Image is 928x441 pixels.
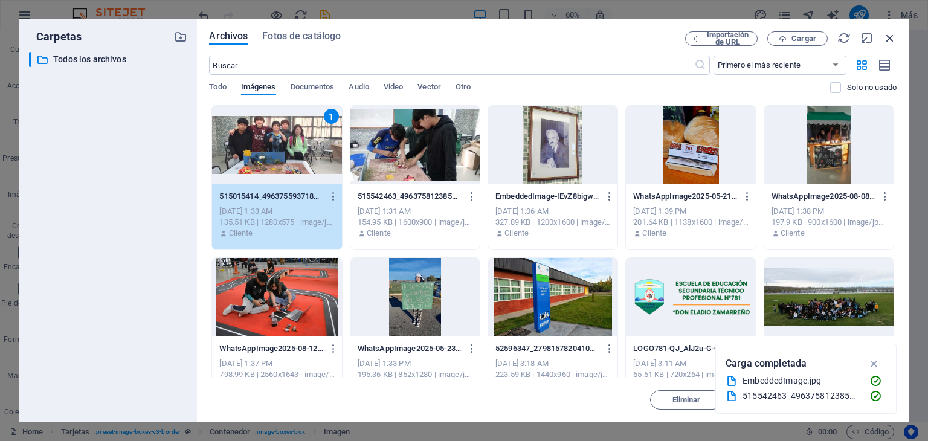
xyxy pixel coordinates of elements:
[633,343,737,354] p: LOGO781-QJ_AlJ2u-G-CzylZsilEHg.png
[650,390,723,410] button: Eliminar
[633,358,748,369] div: [DATE] 3:11 AM
[349,80,369,97] span: Audio
[219,343,323,354] p: WhatsAppImage2025-08-12at9.34.29PM1-czcBgYscQd0_zoh15GkXNg.jpeg
[53,53,166,66] p: Todos los archivos
[633,217,748,228] div: 201.64 KB | 1138x1600 | image/jpeg
[495,206,610,217] div: [DATE] 1:06 AM
[703,31,752,46] span: Importación de URL
[456,80,471,97] span: Otro
[241,80,276,97] span: Imágenes
[772,206,886,217] div: [DATE] 1:38 PM
[417,80,441,97] span: Vector
[209,29,248,43] span: Archivos
[743,389,860,403] div: 515542463_4963758123850349_195984324780836883_n.jpg
[291,80,335,97] span: Documentos
[772,343,875,354] p: 497712908_4898183440407818_2837754098750057637_n-6_00O2XT0w3yP5WYFkNwfQ.jpg
[358,358,472,369] div: [DATE] 1:33 PM
[743,374,860,388] div: EmbeddedImage.jpg
[495,343,599,354] p: 52596347_2798157820410401_8842351499318132736_n-GKz5i4mtvO7q4i60e46fZg.jpg
[219,358,334,369] div: [DATE] 1:37 PM
[633,369,748,380] div: 65.61 KB | 720x264 | image/png
[209,56,694,75] input: Buscar
[495,369,610,380] div: 223.59 KB | 1440x960 | image/jpeg
[229,228,253,239] p: Cliente
[633,191,737,202] p: WhatsAppImage2025-05-21at21.56.371-qWzXySCh1INII8N06MIXZw.jpeg
[262,29,341,43] span: Fotos de catálogo
[209,80,226,97] span: Todo
[358,206,472,217] div: [DATE] 1:31 AM
[219,206,334,217] div: [DATE] 1:33 AM
[358,191,462,202] p: 515542463_4963758123850349_195984324780836883_n-MU0IN1hhf57ShYh_3UkPag.jpg
[772,217,886,228] div: 197.9 KB | 900x1600 | image/jpeg
[174,30,187,43] i: Crear carpeta
[847,82,897,93] p: Solo no usado
[672,396,701,404] span: Eliminar
[29,29,82,45] p: Carpetas
[837,31,851,45] i: Volver a cargar
[791,35,816,42] span: Cargar
[767,31,828,46] button: Cargar
[29,52,31,67] div: ​
[219,369,334,380] div: 798.99 KB | 2560x1643 | image/jpeg
[358,369,472,380] div: 195.36 KB | 852x1280 | image/jpeg
[324,109,339,124] div: 1
[685,31,758,46] button: Importación de URL
[781,228,805,239] p: Cliente
[495,358,610,369] div: [DATE] 3:18 AM
[219,217,334,228] div: 135.51 KB | 1280x575 | image/jpeg
[504,228,529,239] p: Cliente
[495,217,610,228] div: 327.89 KB | 1200x1600 | image/jpeg
[642,228,666,239] p: Cliente
[367,228,391,239] p: Cliente
[358,217,472,228] div: 154.95 KB | 1600x900 | image/jpeg
[219,191,323,202] p: 515015414_4963755937183901_7294199269881345175_n-_BPXp7ItSeYa4uy0R088zQ.jpg
[726,356,807,372] p: Carga completada
[860,31,874,45] i: Minimizar
[358,343,462,354] p: WhatsAppImage2025-05-23at19.39.571-Rc1Oe9_guKCj6hMYcHufUQ.jpeg
[633,206,748,217] div: [DATE] 1:39 PM
[384,80,403,97] span: Video
[772,191,875,202] p: WhatsAppImage2025-08-08at8.25.16PM-5l2qdVs6e_X7usQwWiAFcg.jpeg
[495,191,599,202] p: EmbeddedImage-IEvZ8bigwbGDR9ArFtVyGw.jpg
